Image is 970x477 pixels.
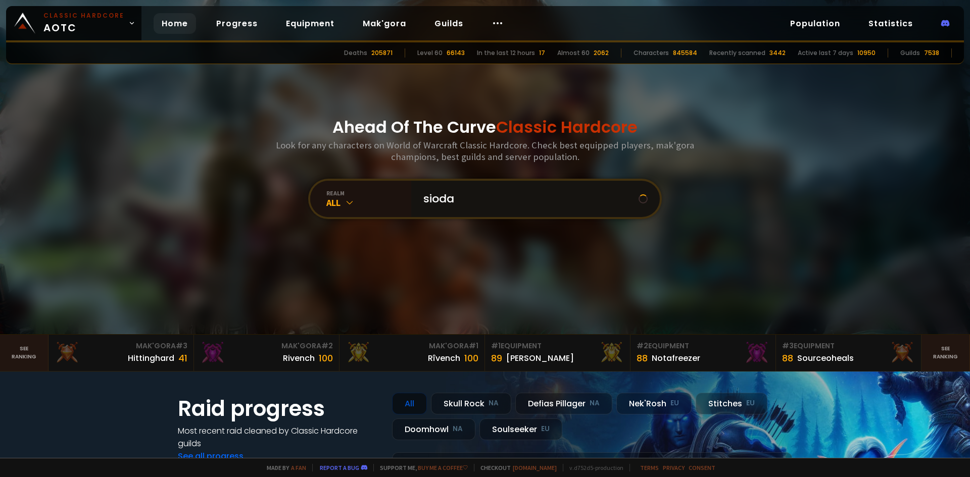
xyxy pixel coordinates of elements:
[417,48,443,58] div: Level 60
[291,464,306,471] a: a fan
[371,48,393,58] div: 205871
[709,48,765,58] div: Recently scanned
[857,48,876,58] div: 10950
[637,351,648,365] div: 88
[798,48,853,58] div: Active last 7 days
[346,341,478,351] div: Mak'Gora
[539,48,545,58] div: 17
[782,13,848,34] a: Population
[319,351,333,365] div: 100
[321,341,333,351] span: # 2
[616,393,692,414] div: Nek'Rosh
[272,139,698,163] h3: Look for any characters on World of Warcraft Classic Hardcore. Check best equipped players, mak'g...
[637,341,769,351] div: Equipment
[428,352,460,364] div: Rîvench
[373,464,468,471] span: Support me,
[208,13,266,34] a: Progress
[924,48,939,58] div: 7538
[860,13,921,34] a: Statistics
[194,335,339,371] a: Mak'Gora#2Rivench100
[326,189,411,197] div: realm
[541,424,550,434] small: EU
[782,351,793,365] div: 88
[178,450,244,462] a: See all progress
[689,464,715,471] a: Consent
[485,335,630,371] a: #1Equipment89[PERSON_NAME]
[283,352,315,364] div: Rivench
[355,13,414,34] a: Mak'gora
[557,48,590,58] div: Almost 60
[782,341,794,351] span: # 3
[491,341,501,351] span: # 1
[426,13,471,34] a: Guilds
[634,48,669,58] div: Characters
[339,335,485,371] a: Mak'Gora#1Rîvench100
[670,398,679,408] small: EU
[261,464,306,471] span: Made by
[477,48,535,58] div: In the last 12 hours
[696,393,767,414] div: Stitches
[652,352,700,364] div: Notafreezer
[6,6,141,40] a: Classic HardcoreAOTC
[417,181,639,217] input: Search a character...
[637,341,648,351] span: # 2
[278,13,343,34] a: Equipment
[320,464,359,471] a: Report a bug
[344,48,367,58] div: Deaths
[176,341,187,351] span: # 3
[464,351,478,365] div: 100
[474,464,557,471] span: Checkout
[491,341,624,351] div: Equipment
[326,197,411,208] div: All
[392,418,475,440] div: Doomhowl
[663,464,685,471] a: Privacy
[178,351,187,365] div: 41
[447,48,465,58] div: 66143
[489,398,499,408] small: NA
[590,398,600,408] small: NA
[900,48,920,58] div: Guilds
[418,464,468,471] a: Buy me a coffee
[178,393,380,425] h1: Raid progress
[922,335,970,371] a: Seeranking
[431,393,511,414] div: Skull Rock
[594,48,609,58] div: 2062
[48,335,194,371] a: Mak'Gora#3Hittinghard41
[782,341,915,351] div: Equipment
[673,48,697,58] div: 845584
[453,424,463,434] small: NA
[630,335,776,371] a: #2Equipment88Notafreezer
[506,352,574,364] div: [PERSON_NAME]
[178,425,380,450] h4: Most recent raid cleaned by Classic Hardcore guilds
[200,341,333,351] div: Mak'Gora
[128,352,174,364] div: Hittinghard
[154,13,196,34] a: Home
[746,398,755,408] small: EU
[776,335,922,371] a: #3Equipment88Sourceoheals
[513,464,557,471] a: [DOMAIN_NAME]
[797,352,854,364] div: Sourceoheals
[491,351,502,365] div: 89
[515,393,612,414] div: Defias Pillager
[769,48,786,58] div: 3442
[469,341,478,351] span: # 1
[332,115,638,139] h1: Ahead Of The Curve
[43,11,124,20] small: Classic Hardcore
[392,393,427,414] div: All
[43,11,124,35] span: AOTC
[563,464,623,471] span: v. d752d5 - production
[640,464,659,471] a: Terms
[55,341,187,351] div: Mak'Gora
[496,116,638,138] span: Classic Hardcore
[479,418,562,440] div: Soulseeker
